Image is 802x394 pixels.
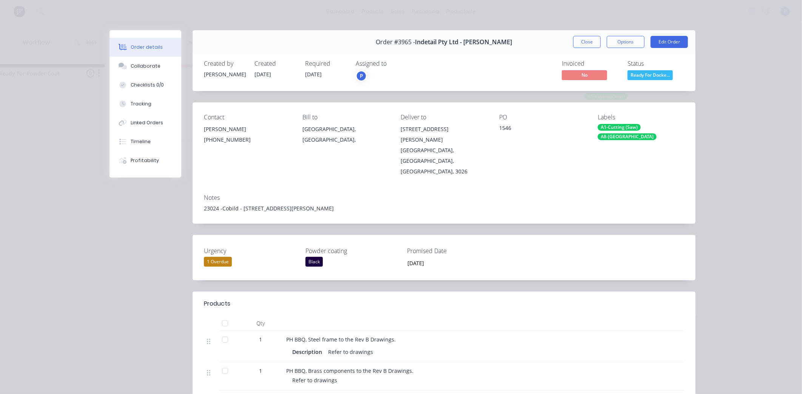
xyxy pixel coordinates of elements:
div: [STREET_ADDRESS][PERSON_NAME] [401,124,487,145]
button: Options [607,36,645,48]
span: [DATE] [254,71,271,78]
div: Black [305,257,323,267]
span: [DATE] [305,71,322,78]
button: Timeline [110,132,181,151]
div: Tracking [131,100,151,107]
label: Powder coating [305,246,400,255]
div: Products [204,299,230,308]
div: A8-[GEOGRAPHIC_DATA] [598,133,657,140]
div: Required [305,60,347,67]
div: Order details [131,44,163,51]
span: PH BBQ, Steel frame to the Rev B Drawings. [286,336,396,343]
span: PH BBQ, Brass components to the Rev B Drawings. [286,367,413,374]
button: Tracking [110,94,181,113]
button: Profitability [110,151,181,170]
div: Deliver to [401,114,487,121]
div: [GEOGRAPHIC_DATA], [GEOGRAPHIC_DATA], [302,124,389,145]
div: [PERSON_NAME][PHONE_NUMBER] [204,124,290,148]
button: Checklists 0/0 [110,76,181,94]
button: Edit Order [651,36,688,48]
div: Profitability [131,157,159,164]
div: [PHONE_NUMBER] [204,134,290,145]
div: [STREET_ADDRESS][PERSON_NAME][GEOGRAPHIC_DATA], [GEOGRAPHIC_DATA], [GEOGRAPHIC_DATA], 3026 [401,124,487,177]
div: Qty [238,316,283,331]
div: Bill to [302,114,389,121]
div: Assigned to [356,60,431,67]
div: Notes [204,194,684,201]
div: Contact [204,114,290,121]
div: Timeline [131,138,151,145]
div: [GEOGRAPHIC_DATA], [GEOGRAPHIC_DATA], [GEOGRAPHIC_DATA], 3026 [401,145,487,177]
div: Created by [204,60,245,67]
button: Linked Orders [110,113,181,132]
div: [PERSON_NAME] [204,124,290,134]
span: Order #3965 - [376,39,415,46]
label: Promised Date [407,246,501,255]
div: [PERSON_NAME] [204,70,245,78]
span: Indetail Pty Ltd - [PERSON_NAME] [415,39,512,46]
div: 1 Overdue [204,257,232,267]
div: Status [628,60,684,67]
input: Enter date [402,257,496,269]
div: Checklists 0/0 [131,82,164,88]
label: Urgency [204,246,298,255]
div: Description [292,346,325,357]
div: Invoiced [562,60,618,67]
div: [GEOGRAPHIC_DATA], [GEOGRAPHIC_DATA], [302,124,389,148]
button: P [356,70,367,82]
div: 1546 [499,124,586,134]
div: A1-Cutting (Saw) [598,124,641,131]
div: 23024 -Cobild - [STREET_ADDRESS][PERSON_NAME] [204,204,684,212]
div: Linked Orders [131,119,163,126]
button: Order details [110,38,181,57]
button: Collaborate [110,57,181,76]
span: 1 [259,335,262,343]
div: Labels [598,114,684,121]
button: Close [573,36,601,48]
span: 1 [259,367,262,375]
span: No [562,70,607,80]
div: Refer to drawings [325,346,376,357]
div: Collaborate [131,63,160,70]
span: Ready For Docke... [628,70,673,80]
span: Refer to drawings [292,377,337,384]
div: PO [499,114,586,121]
button: Ready For Docke... [628,70,673,82]
div: Created [254,60,296,67]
